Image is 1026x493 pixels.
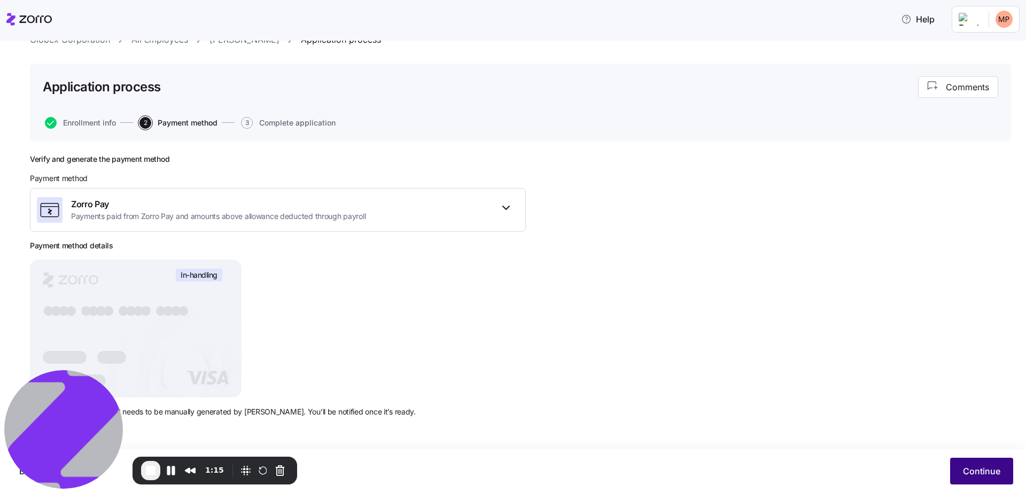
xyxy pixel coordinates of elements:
[45,117,116,129] button: Enrollment info
[88,303,100,318] tspan: ●
[170,303,182,318] tspan: ●
[63,119,116,127] span: Enrollment info
[80,303,92,318] tspan: ●
[959,13,980,26] img: Employer logo
[241,117,336,129] button: 3Complete application
[50,303,63,318] tspan: ●
[901,13,935,26] span: Help
[892,9,943,30] button: Help
[181,270,217,280] span: In-handling
[71,211,366,222] span: Payments paid from Zorro Pay and amounts above allowance deducted through payroll
[241,117,253,129] span: 3
[259,119,336,127] span: Complete application
[47,406,416,417] span: This payment method needs to be manually generated by [PERSON_NAME]. You’ll be notified once it’s...
[239,117,336,129] a: 3Complete application
[43,79,161,95] h1: Application process
[65,303,77,318] tspan: ●
[103,303,115,318] tspan: ●
[140,303,152,318] tspan: ●
[95,303,107,318] tspan: ●
[43,303,55,318] tspan: ●
[30,154,526,165] h2: Verify and generate the payment method
[963,465,1000,478] span: Continue
[158,119,217,127] span: Payment method
[139,117,217,129] button: 2Payment method
[162,303,175,318] tspan: ●
[946,81,989,93] span: Comments
[30,240,113,251] h3: Payment method details
[137,117,217,129] a: 2Payment method
[30,173,88,184] span: Payment method
[43,117,116,129] a: Enrollment info
[139,117,151,129] span: 2
[918,76,998,98] button: Comments
[950,458,1013,484] button: Continue
[996,11,1013,28] img: 446a82e8e0b3e740ed07449cf5871109
[118,303,130,318] tspan: ●
[155,303,167,318] tspan: ●
[125,303,137,318] tspan: ●
[58,303,70,318] tspan: ●
[71,198,366,211] span: Zorro Pay
[133,303,145,318] tspan: ●
[177,303,190,318] tspan: ●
